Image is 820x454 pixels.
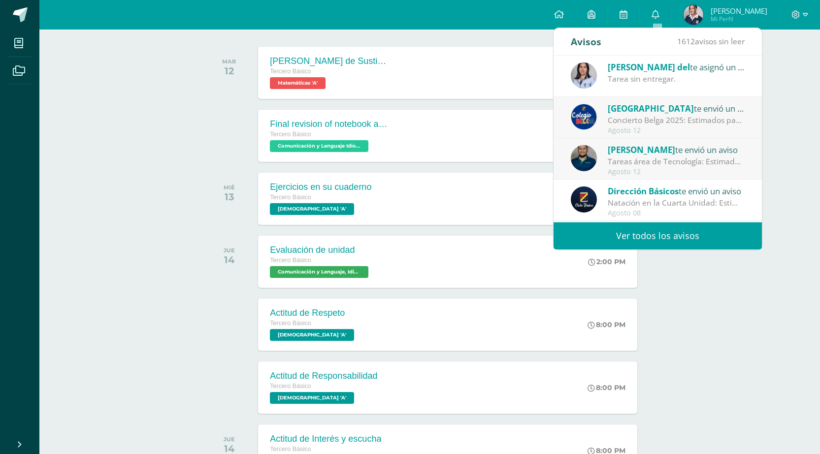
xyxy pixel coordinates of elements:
a: Ver todos los avisos [554,222,762,249]
div: 8:00 PM [588,383,625,392]
div: Ejercicios en su cuaderno [270,182,371,192]
div: Actitud de Responsabilidad [270,371,377,381]
span: Evangelización 'A' [270,203,354,215]
div: 12 [222,65,236,77]
span: Dirección Básicos [608,185,679,197]
div: Actitud de Respeto [270,308,357,318]
span: [PERSON_NAME] [608,144,675,155]
div: Natación en la Cuarta Unidad: Estimados padres y madres de familia: Reciban un cordial saludo des... [608,197,745,209]
span: avisos sin leer [677,36,745,47]
div: Evaluación de unidad [270,245,371,255]
span: Tercero Básico [270,68,311,75]
span: Matemáticas 'A' [270,77,326,89]
span: Tercero Básico [270,446,311,453]
img: 0125c0eac4c50c44750533c4a7747585.png [571,186,597,212]
span: [PERSON_NAME] [711,6,767,16]
div: Agosto 12 [608,126,745,135]
div: MIÉ [224,184,235,191]
span: Tercero Básico [270,194,311,201]
div: te asignó un comentario en 'Sistemas de Ecuaciones (Sustitución)' para 'Matemáticas' [608,61,745,73]
span: Comunicación y Lenguaje, Idioma Español 'A' [270,266,368,278]
div: 14 [224,254,235,266]
div: 2:00 PM [588,257,625,266]
span: [GEOGRAPHIC_DATA] [608,103,694,114]
div: JUE [224,436,235,443]
span: Evangelización 'A' [270,329,354,341]
div: [PERSON_NAME] de Sustitución [270,56,388,66]
span: Mi Perfil [711,15,767,23]
div: Actitud de Interés y escucha [270,434,381,444]
div: te envió un aviso [608,184,745,197]
span: Tercero Básico [270,383,311,390]
div: 13 [224,191,235,203]
div: Agosto 12 [608,168,745,176]
div: Final revision of notebook and book [270,119,388,129]
span: [PERSON_NAME] del [608,61,690,73]
div: 8:00 PM [588,320,625,329]
div: te envió un aviso [608,143,745,156]
div: Tarea sin entregar. [608,73,745,85]
div: Tareas área de Tecnología: Estimados padres de familia: Reciban un cordial saludo. El motivo de e... [608,156,745,167]
img: 919ad801bb7643f6f997765cf4083301.png [571,104,597,130]
span: Evangelización 'A' [270,392,354,404]
span: Comunicación y Lenguaje Idioma Extranjero Inglés 'A' [270,140,368,152]
div: Concierto Belga 2025: Estimados padres y madres de familia: Les saludamos cordialmente deseando q... [608,115,745,126]
div: MAR [222,58,236,65]
div: te envió un aviso [608,102,745,115]
span: Tercero Básico [270,320,311,327]
img: 8adba496f07abd465d606718f465fded.png [571,62,597,89]
img: d75c63bec02e1283ee24e764633d115c.png [571,145,597,171]
span: Tercero Básico [270,257,311,264]
div: JUE [224,247,235,254]
span: 1612 [677,36,695,47]
div: Agosto 08 [608,209,745,217]
img: 90c0d22f052faa22fce558e2bdd87354.png [684,5,703,25]
span: Tercero Básico [270,131,311,138]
